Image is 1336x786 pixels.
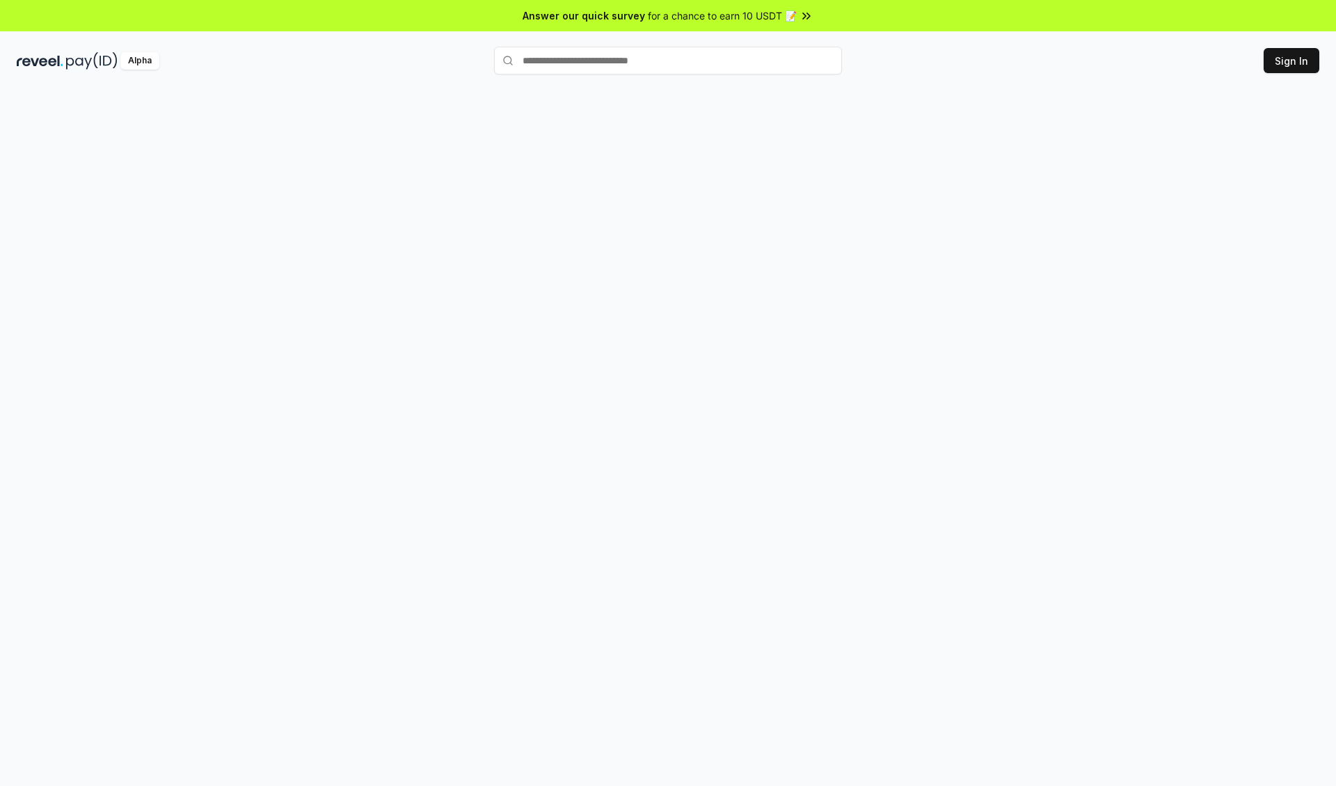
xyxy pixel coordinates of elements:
div: Alpha [120,52,159,70]
img: reveel_dark [17,52,63,70]
img: pay_id [66,52,118,70]
button: Sign In [1264,48,1319,73]
span: for a chance to earn 10 USDT 📝 [648,8,797,23]
span: Answer our quick survey [523,8,645,23]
